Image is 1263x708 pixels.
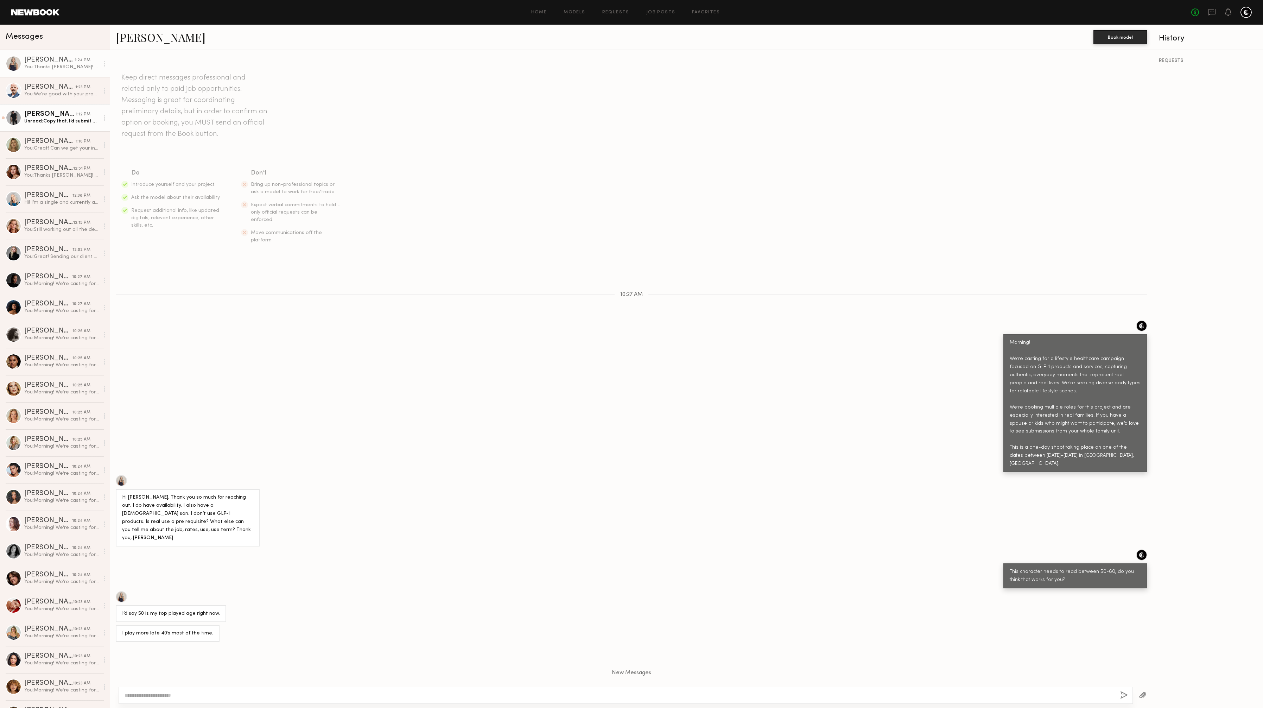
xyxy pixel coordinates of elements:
[131,195,221,200] span: Ask the model about their availability.
[531,10,547,15] a: Home
[24,660,99,666] div: You: Morning! We’re casting for a lifestyle healthcare campaign focused on GLP-1 products and ser...
[72,572,90,579] div: 10:24 AM
[24,91,99,97] div: You: We're good with your profile, just forwarding to our client and wait to see what they say. W...
[24,118,99,125] div: Unread: Copy that. I’d submit my daughter since we’ve campaigned together in the past but she wil...
[24,280,99,287] div: You: Morning! We’re casting for a lifestyle healthcare campaign focused on GLP-1 products and ser...
[24,490,72,497] div: [PERSON_NAME]
[116,30,205,45] a: [PERSON_NAME]
[73,220,90,226] div: 12:15 PM
[24,145,99,152] div: You: Great! Can we get your insta to see any pics of your whole family? Rate for full fam: 2k
[24,64,99,70] div: You: Thanks [PERSON_NAME]! Another time ;)
[24,599,73,606] div: [PERSON_NAME]
[24,544,72,551] div: [PERSON_NAME]
[24,111,76,118] div: [PERSON_NAME]
[24,301,72,308] div: [PERSON_NAME]
[564,10,585,15] a: Models
[72,274,90,280] div: 10:27 AM
[24,172,99,179] div: You: Thanks [PERSON_NAME]! Another time.
[24,84,75,91] div: [PERSON_NAME]
[72,491,90,497] div: 10:24 AM
[24,653,73,660] div: [PERSON_NAME]
[24,497,99,504] div: You: Morning! We’re casting for a lifestyle healthcare campaign focused on GLP-1 products and ser...
[131,182,216,187] span: Introduce yourself and your project.
[121,72,269,140] header: Keep direct messages professional and related only to paid job opportunities. Messaging is great ...
[24,579,99,585] div: You: Morning! We’re casting for a lifestyle healthcare campaign focused on GLP-1 products and ser...
[75,84,90,91] div: 1:23 PM
[72,463,90,470] div: 10:24 AM
[72,328,90,335] div: 10:26 AM
[24,680,73,687] div: [PERSON_NAME]
[24,219,73,226] div: [PERSON_NAME]
[24,633,99,639] div: You: Morning! We’re casting for a lifestyle healthcare campaign focused on GLP-1 products and ser...
[73,680,90,687] div: 10:23 AM
[72,301,90,308] div: 10:27 AM
[24,57,75,64] div: [PERSON_NAME]
[646,10,675,15] a: Job Posts
[24,165,73,172] div: [PERSON_NAME]
[24,308,99,314] div: You: Morning! We’re casting for a lifestyle healthcare campaign focused on GLP-1 products and ser...
[73,626,90,633] div: 10:23 AM
[1159,34,1257,43] div: History
[76,138,90,145] div: 1:10 PM
[73,599,90,606] div: 10:23 AM
[620,292,643,298] span: 10:27 AM
[6,33,43,41] span: Messages
[24,192,72,199] div: [PERSON_NAME]
[24,626,73,633] div: [PERSON_NAME]
[251,182,336,194] span: Bring up non-professional topics or ask a model to work for free/trade.
[72,382,90,389] div: 10:25 AM
[612,670,651,676] span: New Messages
[24,362,99,368] div: You: Morning! We’re casting for a lifestyle healthcare campaign focused on GLP-1 products and ser...
[72,545,90,551] div: 10:24 AM
[24,246,72,253] div: [PERSON_NAME]
[24,687,99,694] div: You: Morning! We’re casting for a lifestyle healthcare campaign focused on GLP-1 products and ser...
[24,436,72,443] div: [PERSON_NAME]
[24,199,99,206] div: Hi! I’m a single and currently available those dates. Thx for contacting me! [PERSON_NAME]
[24,355,72,362] div: [PERSON_NAME]
[122,610,220,618] div: I’d say 50 is my top played age right now.
[24,138,76,145] div: [PERSON_NAME]
[251,230,322,242] span: Move communications off the platform.
[122,494,253,542] div: Hi [PERSON_NAME]. Thank you so much for reaching out. I do have availability. I also have a [DEMO...
[1010,568,1141,584] div: This character needs to read between 50-60, do you think that works for you?
[24,524,99,531] div: You: Morning! We’re casting for a lifestyle healthcare campaign focused on GLP-1 products and ser...
[24,226,99,233] div: You: Still working out all the details, but we're looking to book a 10-hour day for $1800
[24,470,99,477] div: You: Morning! We’re casting for a lifestyle healthcare campaign focused on GLP-1 products and ser...
[73,653,90,660] div: 10:23 AM
[24,328,72,335] div: [PERSON_NAME]
[122,630,213,638] div: I play more late 40’s most of the time.
[24,443,99,450] div: You: Morning! We’re casting for a lifestyle healthcare campaign focused on GLP-1 products and ser...
[24,517,72,524] div: [PERSON_NAME]
[131,208,219,228] span: Request additional info, like updated digitals, relevant experience, other skills, etc.
[24,335,99,341] div: You: Morning! We’re casting for a lifestyle healthcare campaign focused on GLP-1 products and ser...
[692,10,720,15] a: Favorites
[24,409,72,416] div: [PERSON_NAME]
[24,382,72,389] div: [PERSON_NAME]
[75,57,90,64] div: 1:24 PM
[76,111,90,118] div: 1:12 PM
[24,551,99,558] div: You: Morning! We’re casting for a lifestyle healthcare campaign focused on GLP-1 products and ser...
[251,203,340,222] span: Expect verbal commitments to hold - only official requests can be enforced.
[602,10,629,15] a: Requests
[73,165,90,172] div: 12:51 PM
[1093,34,1147,40] a: Book model
[1093,30,1147,44] button: Book model
[1159,58,1257,63] div: REQUESTS
[24,463,72,470] div: [PERSON_NAME]
[72,355,90,362] div: 10:25 AM
[251,168,341,178] div: Don’t
[72,247,90,253] div: 12:02 PM
[24,416,99,423] div: You: Morning! We’re casting for a lifestyle healthcare campaign focused on GLP-1 products and ser...
[131,168,221,178] div: Do
[24,273,72,280] div: [PERSON_NAME]
[1010,339,1141,468] div: Morning! We’re casting for a lifestyle healthcare campaign focused on GLP-1 products and services...
[24,606,99,612] div: You: Morning! We’re casting for a lifestyle healthcare campaign focused on GLP-1 products and ser...
[24,389,99,396] div: You: Morning! We’re casting for a lifestyle healthcare campaign focused on GLP-1 products and ser...
[72,518,90,524] div: 10:24 AM
[72,436,90,443] div: 10:25 AM
[72,409,90,416] div: 10:25 AM
[72,192,90,199] div: 12:38 PM
[24,253,99,260] div: You: Great! Sending our client your profile and will let you know
[24,571,72,579] div: [PERSON_NAME]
